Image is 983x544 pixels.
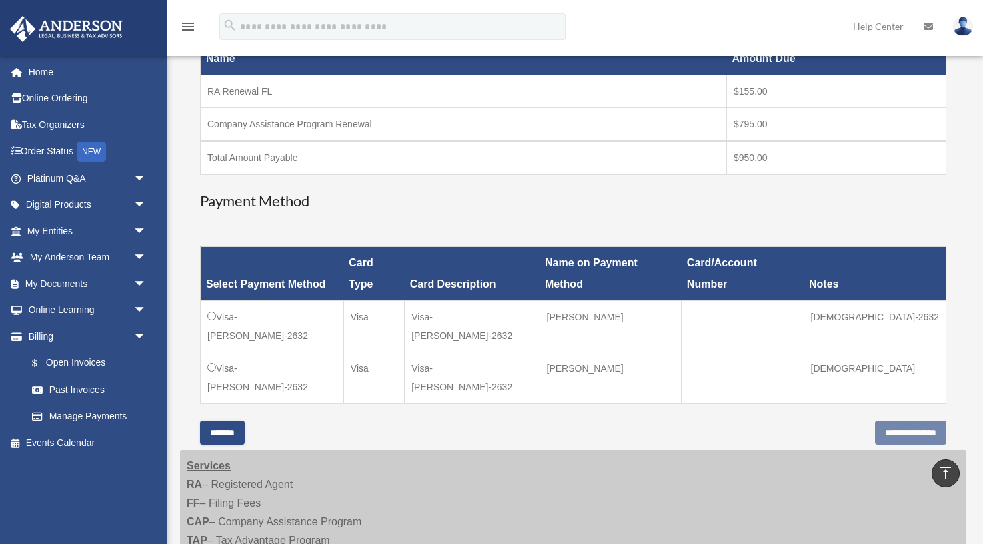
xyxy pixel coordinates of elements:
td: $950.00 [727,141,946,174]
td: [PERSON_NAME] [540,352,682,404]
h3: Payment Method [200,191,946,212]
a: Order StatusNEW [9,138,167,166]
strong: FF [187,497,200,509]
a: Events Calendar [9,429,167,456]
span: arrow_drop_down [133,218,160,245]
td: Visa-[PERSON_NAME]-2632 [201,301,344,352]
a: Platinum Q&Aarrow_drop_down [9,165,167,192]
td: Company Assistance Program Renewal [201,108,727,142]
td: [DEMOGRAPHIC_DATA] [804,352,946,404]
i: vertical_align_top [938,465,954,481]
td: $795.00 [727,108,946,142]
i: search [223,18,237,33]
span: arrow_drop_down [133,323,160,350]
a: Digital Productsarrow_drop_down [9,192,167,218]
span: arrow_drop_down [133,244,160,272]
span: $ [39,355,46,372]
a: Home [9,59,167,85]
td: $155.00 [727,75,946,108]
th: Card Description [405,247,540,301]
td: Visa [343,301,404,352]
img: User Pic [953,17,973,36]
td: Visa-[PERSON_NAME]-2632 [405,301,540,352]
a: Past Invoices [19,376,160,403]
img: Anderson Advisors Platinum Portal [6,16,127,42]
a: Billingarrow_drop_down [9,323,160,350]
td: Visa-[PERSON_NAME]-2632 [201,352,344,404]
a: My Anderson Teamarrow_drop_down [9,244,167,271]
strong: RA [187,479,202,490]
td: Visa [343,352,404,404]
a: $Open Invoices [19,350,153,377]
a: Online Ordering [9,85,167,112]
th: Name on Payment Method [540,247,682,301]
a: Manage Payments [19,403,160,430]
a: Tax Organizers [9,111,167,138]
a: Online Learningarrow_drop_down [9,297,167,324]
th: Card Type [343,247,404,301]
th: Notes [804,247,946,301]
td: Visa-[PERSON_NAME]-2632 [405,352,540,404]
a: vertical_align_top [932,459,960,487]
div: NEW [77,142,106,162]
th: Select Payment Method [201,247,344,301]
th: Card/Account Number [682,247,804,301]
a: My Entitiesarrow_drop_down [9,218,167,244]
i: menu [180,19,196,35]
th: Amount Due [727,43,946,75]
span: arrow_drop_down [133,192,160,219]
td: RA Renewal FL [201,75,727,108]
a: menu [180,23,196,35]
th: Name [201,43,727,75]
a: My Documentsarrow_drop_down [9,270,167,297]
strong: Services [187,460,231,471]
span: arrow_drop_down [133,165,160,192]
strong: CAP [187,516,209,527]
span: arrow_drop_down [133,270,160,298]
td: Total Amount Payable [201,141,727,174]
span: arrow_drop_down [133,297,160,324]
td: [PERSON_NAME] [540,301,682,352]
td: [DEMOGRAPHIC_DATA]-2632 [804,301,946,352]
